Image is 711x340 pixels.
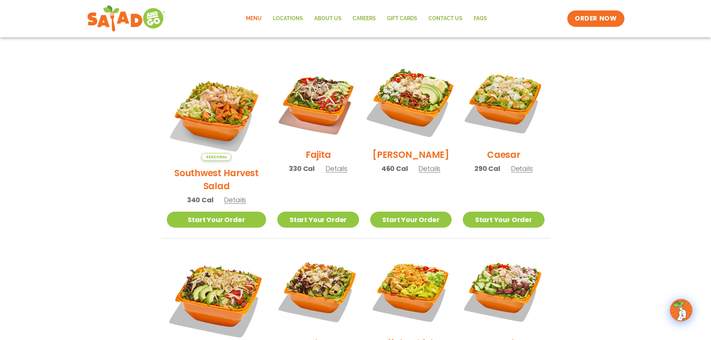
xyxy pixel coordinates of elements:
a: Menu [240,10,267,27]
img: Product photo for Greek Salad [463,250,544,331]
span: ORDER NOW [575,14,617,23]
a: ORDER NOW [567,10,624,27]
a: Start Your Order [463,212,544,228]
img: Product photo for Southwest Harvest Salad [167,61,266,161]
h2: Southwest Harvest Salad [167,166,266,193]
a: Start Your Order [277,212,359,228]
img: wpChatIcon [671,300,692,321]
span: Details [511,164,533,173]
a: Start Your Order [370,212,452,228]
span: Details [418,164,440,173]
span: 340 Cal [187,195,213,205]
a: About Us [309,10,347,27]
img: Product photo for Roasted Autumn Salad [277,250,359,331]
a: Start Your Order [167,212,266,228]
img: Product photo for Fajita Salad [277,61,359,143]
img: new-SAG-logo-768×292 [87,4,166,34]
a: GIFT CARDS [381,10,423,27]
img: Product photo for Caesar Salad [463,61,544,143]
img: Product photo for Cobb Salad [363,54,459,150]
span: 290 Cal [474,163,500,174]
a: FAQs [468,10,493,27]
nav: Menu [240,10,493,27]
a: Careers [347,10,381,27]
a: Locations [267,10,309,27]
h2: Fajita [306,148,331,161]
img: Product photo for Buffalo Chicken Salad [370,250,452,331]
h2: [PERSON_NAME] [372,148,449,161]
a: Contact Us [423,10,468,27]
span: 330 Cal [289,163,315,174]
span: Seasonal [201,153,231,161]
h2: Caesar [487,148,520,161]
span: Details [224,195,246,205]
span: Details [325,164,347,173]
span: 460 Cal [381,163,408,174]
